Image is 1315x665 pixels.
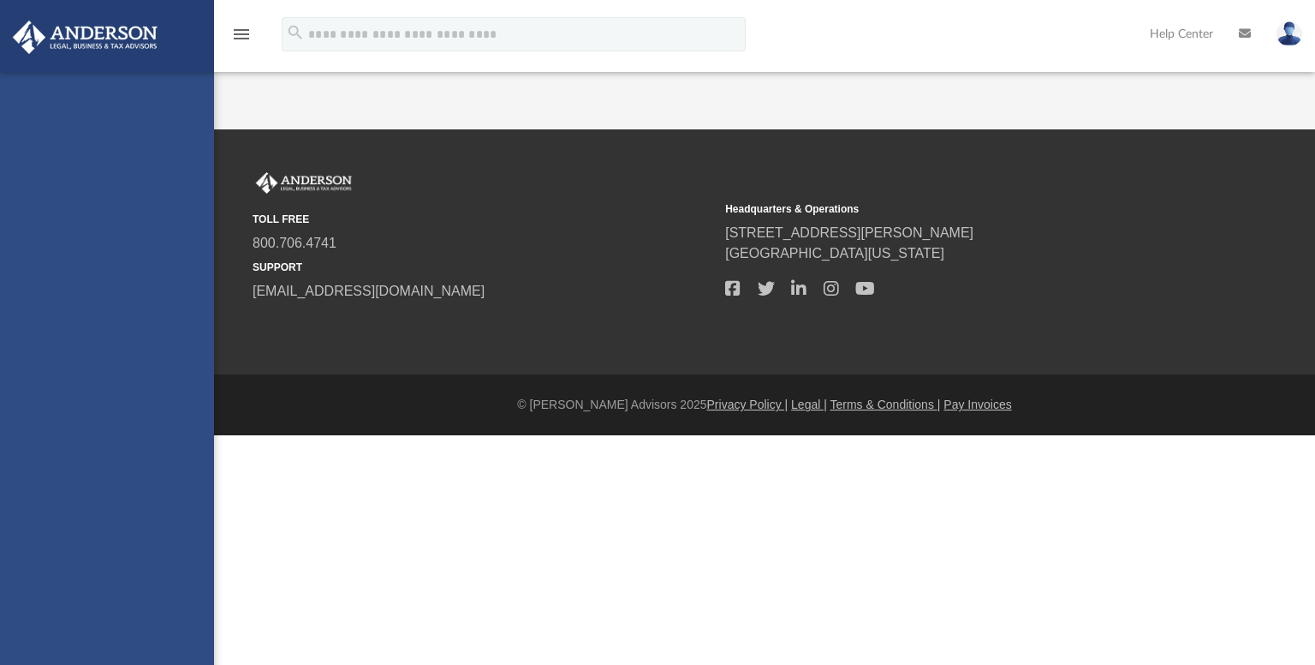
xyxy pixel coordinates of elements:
img: Anderson Advisors Platinum Portal [8,21,163,54]
img: Anderson Advisors Platinum Portal [253,172,355,195]
a: menu [231,33,252,45]
a: [STREET_ADDRESS][PERSON_NAME] [725,225,973,240]
small: TOLL FREE [253,212,713,227]
a: Legal | [791,398,827,411]
img: User Pic [1276,21,1302,46]
a: Pay Invoices [943,398,1011,411]
a: [GEOGRAPHIC_DATA][US_STATE] [725,246,944,261]
i: menu [231,24,252,45]
small: SUPPORT [253,260,713,275]
i: search [286,23,305,42]
a: 800.706.4741 [253,236,336,250]
div: © [PERSON_NAME] Advisors 2025 [214,396,1315,414]
a: [EMAIL_ADDRESS][DOMAIN_NAME] [253,284,485,298]
a: Privacy Policy | [707,398,788,411]
small: Headquarters & Operations [725,201,1186,217]
a: Terms & Conditions | [830,398,941,411]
